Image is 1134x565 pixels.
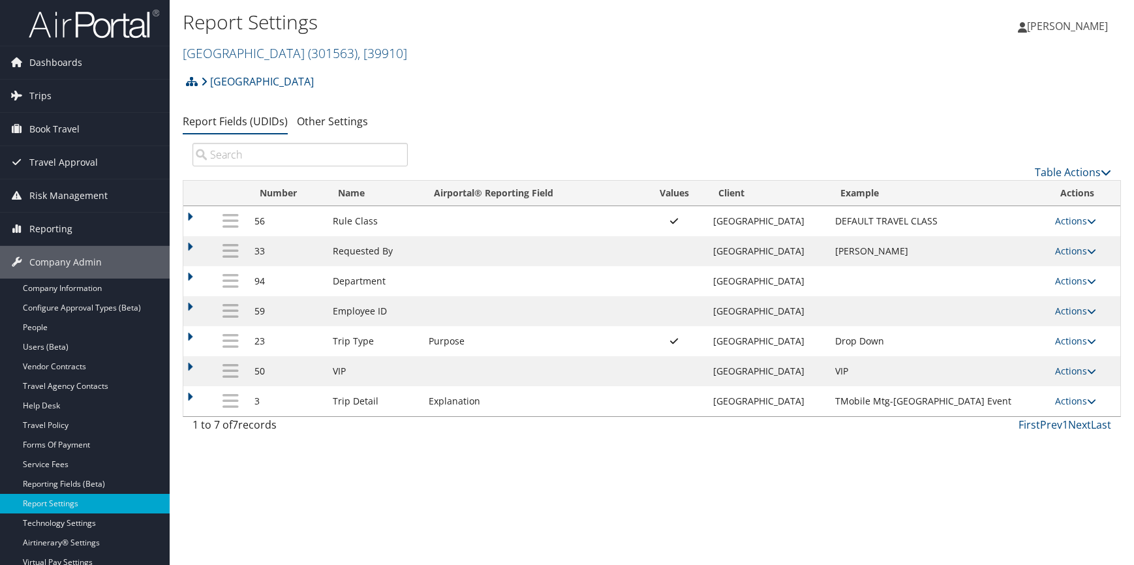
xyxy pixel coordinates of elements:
[326,356,422,386] td: VIP
[829,206,1049,236] td: DEFAULT TRAVEL CLASS
[707,296,828,326] td: [GEOGRAPHIC_DATA]
[1068,418,1091,432] a: Next
[248,266,326,296] td: 94
[1035,165,1111,179] a: Table Actions
[829,181,1049,206] th: Example
[29,113,80,145] span: Book Travel
[829,356,1049,386] td: VIP
[248,236,326,266] td: 33
[192,143,408,166] input: Search
[326,206,422,236] td: Rule Class
[297,114,368,129] a: Other Settings
[829,386,1049,416] td: TMobile Mtg-[GEOGRAPHIC_DATA] Event
[358,44,407,62] span: , [ 39910 ]
[201,69,314,95] a: [GEOGRAPHIC_DATA]
[1055,305,1096,317] a: Actions
[829,326,1049,356] td: Drop Down
[707,181,828,206] th: Client
[707,206,828,236] td: [GEOGRAPHIC_DATA]
[192,417,408,439] div: 1 to 7 of records
[29,46,82,79] span: Dashboards
[326,181,422,206] th: Name
[326,296,422,326] td: Employee ID
[1062,418,1068,432] a: 1
[248,386,326,416] td: 3
[707,326,828,356] td: [GEOGRAPHIC_DATA]
[29,146,98,179] span: Travel Approval
[1055,335,1096,347] a: Actions
[248,356,326,386] td: 50
[707,356,828,386] td: [GEOGRAPHIC_DATA]
[29,246,102,279] span: Company Admin
[707,266,828,296] td: [GEOGRAPHIC_DATA]
[422,386,642,416] td: Explanation
[1055,245,1096,257] a: Actions
[707,236,828,266] td: [GEOGRAPHIC_DATA]
[641,181,707,206] th: Values
[422,181,642,206] th: Airportal&reg; Reporting Field
[326,326,422,356] td: Trip Type
[1091,418,1111,432] a: Last
[1040,418,1062,432] a: Prev
[707,386,828,416] td: [GEOGRAPHIC_DATA]
[326,236,422,266] td: Requested By
[29,179,108,212] span: Risk Management
[1049,181,1120,206] th: Actions
[1027,19,1108,33] span: [PERSON_NAME]
[29,8,159,39] img: airportal-logo.png
[1055,275,1096,287] a: Actions
[183,44,407,62] a: [GEOGRAPHIC_DATA]
[1018,7,1121,46] a: [PERSON_NAME]
[1055,395,1096,407] a: Actions
[308,44,358,62] span: ( 301563 )
[214,181,248,206] th: : activate to sort column descending
[183,114,288,129] a: Report Fields (UDIDs)
[232,418,238,432] span: 7
[326,386,422,416] td: Trip Detail
[248,206,326,236] td: 56
[248,296,326,326] td: 59
[326,266,422,296] td: Department
[29,80,52,112] span: Trips
[422,326,642,356] td: Purpose
[29,213,72,245] span: Reporting
[1019,418,1040,432] a: First
[248,326,326,356] td: 23
[1055,365,1096,377] a: Actions
[183,8,808,36] h1: Report Settings
[1055,215,1096,227] a: Actions
[248,181,326,206] th: Number
[829,236,1049,266] td: [PERSON_NAME]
